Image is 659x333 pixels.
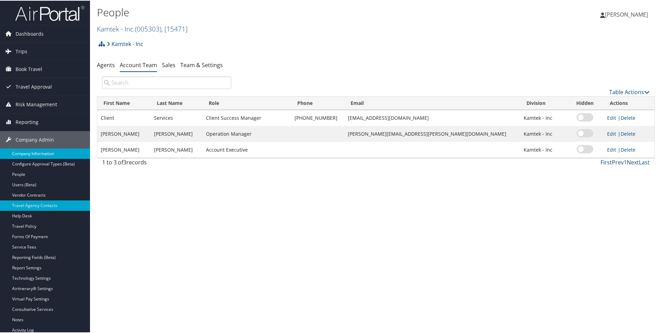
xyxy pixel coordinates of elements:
th: Role: activate to sort column ascending [202,96,291,109]
span: Trips [16,42,27,60]
a: Kamtek - Inc [97,24,188,33]
a: [PERSON_NAME] [600,3,655,24]
td: Client Success Manager [202,109,291,125]
a: Last [639,158,650,165]
a: 1 [624,158,627,165]
td: Kamtek - Inc [520,125,566,141]
td: Account Executive [202,141,291,157]
input: Search [102,76,231,88]
span: Company Admin [16,130,54,148]
td: [PERSON_NAME] [151,141,202,157]
td: | [604,125,655,141]
td: | [604,109,655,125]
span: Travel Approval [16,78,52,95]
td: [EMAIL_ADDRESS][DOMAIN_NAME] [344,109,520,125]
h1: People [97,4,469,19]
td: | [604,141,655,157]
th: Email: activate to sort column ascending [344,96,520,109]
th: First Name: activate to sort column descending [97,96,151,109]
a: Next [627,158,639,165]
td: [PERSON_NAME] [151,125,202,141]
span: Reporting [16,113,38,130]
th: Hidden: activate to sort column ascending [566,96,604,109]
span: 3 [123,158,126,165]
td: Services [151,109,202,125]
td: Operation Manager [202,125,291,141]
span: Book Travel [16,60,42,77]
a: First [601,158,612,165]
span: Risk Management [16,95,57,112]
a: Edit [607,130,616,136]
span: Dashboards [16,25,44,42]
td: [PERSON_NAME] [97,125,151,141]
span: [PERSON_NAME] [605,10,648,18]
span: , [ 15471 ] [161,24,188,33]
th: Last Name: activate to sort column ascending [151,96,202,109]
a: Account Team [120,61,157,68]
a: Table Actions [609,88,650,95]
img: airportal-logo.png [15,4,84,21]
a: Delete [621,130,635,136]
a: Kamtek - Inc [107,36,143,50]
td: Kamtek - Inc [520,141,566,157]
td: [PERSON_NAME] [97,141,151,157]
span: ( 005303 ) [135,24,161,33]
td: [PERSON_NAME][EMAIL_ADDRESS][PERSON_NAME][DOMAIN_NAME] [344,125,520,141]
a: Sales [162,61,175,68]
div: 1 to 3 of records [102,157,231,169]
a: Delete [621,146,635,152]
a: Prev [612,158,624,165]
a: Agents [97,61,115,68]
a: Team & Settings [180,61,223,68]
td: Client [97,109,151,125]
th: Actions [604,96,655,109]
a: Edit [607,146,616,152]
a: Edit [607,114,616,120]
td: [PHONE_NUMBER] [291,109,344,125]
a: Delete [621,114,635,120]
td: Kamtek - Inc [520,109,566,125]
th: Division: activate to sort column ascending [520,96,566,109]
th: Phone [291,96,344,109]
